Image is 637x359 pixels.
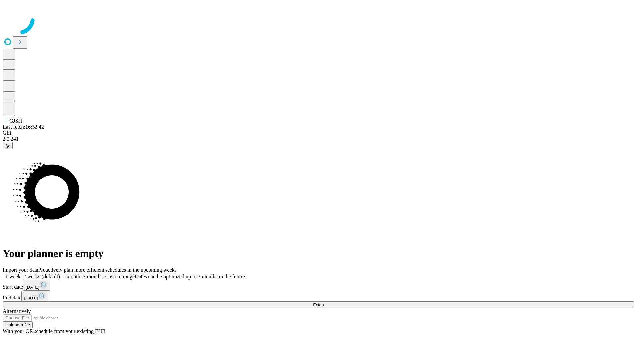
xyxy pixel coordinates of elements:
[23,280,50,291] button: [DATE]
[21,291,48,301] button: [DATE]
[23,274,60,279] span: 2 weeks (default)
[105,274,135,279] span: Custom range
[3,328,106,334] span: With your OR schedule from your existing EHR
[3,247,634,260] h1: Your planner is empty
[135,274,246,279] span: Dates can be optimized up to 3 months in the future.
[3,308,31,314] span: Alternatively
[3,130,634,136] div: GEI
[3,280,634,291] div: Start date
[38,267,178,273] span: Proactively plan more efficient schedules in the upcoming weeks.
[24,296,38,300] span: [DATE]
[26,285,39,290] span: [DATE]
[3,267,38,273] span: Import your data
[313,302,324,307] span: Fetch
[9,118,22,124] span: GJSH
[3,291,634,301] div: End date
[3,136,634,142] div: 2.0.241
[5,274,21,279] span: 1 week
[5,143,10,148] span: @
[3,321,33,328] button: Upload a file
[63,274,80,279] span: 1 month
[3,124,44,130] span: Last fetch: 16:52:42
[83,274,103,279] span: 3 months
[3,142,13,149] button: @
[3,301,634,308] button: Fetch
